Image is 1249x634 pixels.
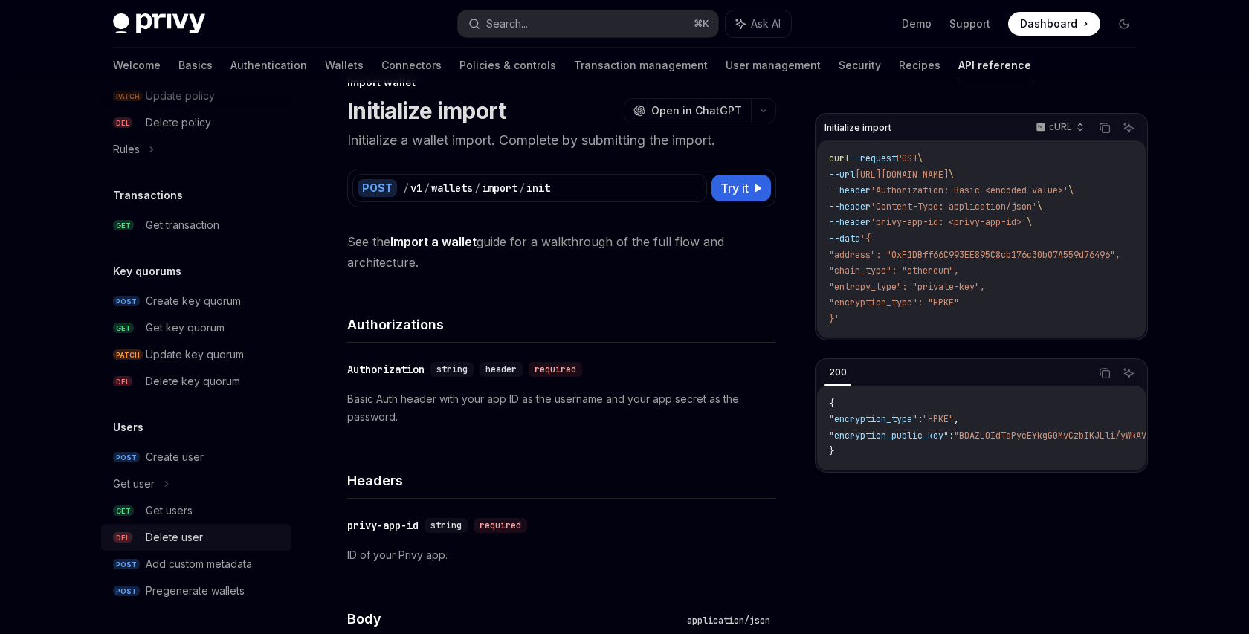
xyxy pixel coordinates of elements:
[381,48,442,83] a: Connectors
[113,505,134,517] span: GET
[474,518,527,533] div: required
[347,362,425,377] div: Authorization
[574,48,708,83] a: Transaction management
[403,181,409,195] div: /
[829,184,871,196] span: --header
[850,152,897,164] span: --request
[101,578,291,604] a: POSTPregenerate wallets
[897,152,917,164] span: POST
[146,292,241,310] div: Create key quorum
[347,546,776,564] p: ID of your Privy app.
[325,48,364,83] a: Wallets
[113,532,132,543] span: DEL
[146,555,252,573] div: Add custom metadata
[829,152,850,164] span: curl
[829,398,834,410] span: {
[624,98,751,123] button: Open in ChatGPT
[824,363,851,381] div: 200
[101,314,291,341] a: GETGet key quorum
[651,103,742,118] span: Open in ChatGPT
[113,376,132,387] span: DEL
[459,48,556,83] a: Policies & controls
[424,181,430,195] div: /
[726,10,791,37] button: Ask AI
[1027,115,1091,140] button: cURL
[486,15,528,33] div: Search...
[694,18,709,30] span: ⌘ K
[347,314,776,334] h4: Authorizations
[347,130,776,151] p: Initialize a wallet import. Complete by submitting the import.
[113,262,181,280] h5: Key quorums
[871,201,1037,213] span: 'Content-Type: application/json'
[949,169,954,181] span: \
[101,109,291,136] a: DELDelete policy
[1068,184,1074,196] span: \
[347,390,776,426] p: Basic Auth header with your app ID as the username and your app secret as the password.
[101,368,291,395] a: DELDelete key quorum
[899,48,940,83] a: Recipes
[871,184,1068,196] span: 'Authorization: Basic <encoded-value>'
[113,475,155,493] div: Get user
[829,297,959,308] span: "encryption_type": "HPKE"
[146,372,240,390] div: Delete key quorum
[954,413,959,425] span: ,
[529,362,582,377] div: required
[485,363,517,375] span: header
[902,16,932,31] a: Demo
[358,179,397,197] div: POST
[430,520,462,531] span: string
[1095,118,1114,138] button: Copy the contents from the code block
[1037,201,1042,213] span: \
[113,452,140,463] span: POST
[1119,118,1138,138] button: Ask AI
[410,181,422,195] div: v1
[681,613,776,628] div: application/json
[871,216,1027,228] span: 'privy-app-id: <privy-app-id>'
[726,48,821,83] a: User management
[101,341,291,368] a: PATCHUpdate key quorum
[917,413,923,425] span: :
[431,181,473,195] div: wallets
[347,470,776,491] h4: Headers
[1020,16,1077,31] span: Dashboard
[958,48,1031,83] a: API reference
[436,363,468,375] span: string
[917,152,923,164] span: \
[829,313,839,325] span: }'
[829,265,959,276] span: "chain_type": "ethereum",
[146,502,193,520] div: Get users
[113,13,205,34] img: dark logo
[829,413,917,425] span: "encryption_type"
[824,122,891,134] span: Initialize import
[1027,216,1032,228] span: \
[347,518,419,533] div: privy-app-id
[474,181,480,195] div: /
[949,16,990,31] a: Support
[101,288,291,314] a: POSTCreate key quorum
[458,10,718,37] button: Search...⌘K
[923,413,954,425] span: "HPKE"
[839,48,881,83] a: Security
[113,418,143,436] h5: Users
[146,346,244,363] div: Update key quorum
[829,216,871,228] span: --header
[113,559,140,570] span: POST
[1008,12,1100,36] a: Dashboard
[101,444,291,470] a: POSTCreate user
[482,181,517,195] div: import
[230,48,307,83] a: Authentication
[113,140,140,158] div: Rules
[113,296,140,307] span: POST
[829,445,834,457] span: }
[711,175,771,201] button: Try it
[347,97,506,124] h1: Initialize import
[949,430,954,441] span: :
[860,233,871,245] span: '{
[101,551,291,578] a: POSTAdd custom metadata
[113,220,134,231] span: GET
[101,524,291,551] a: DELDelete user
[101,497,291,524] a: GETGet users
[829,169,855,181] span: --url
[829,233,860,245] span: --data
[113,48,161,83] a: Welcome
